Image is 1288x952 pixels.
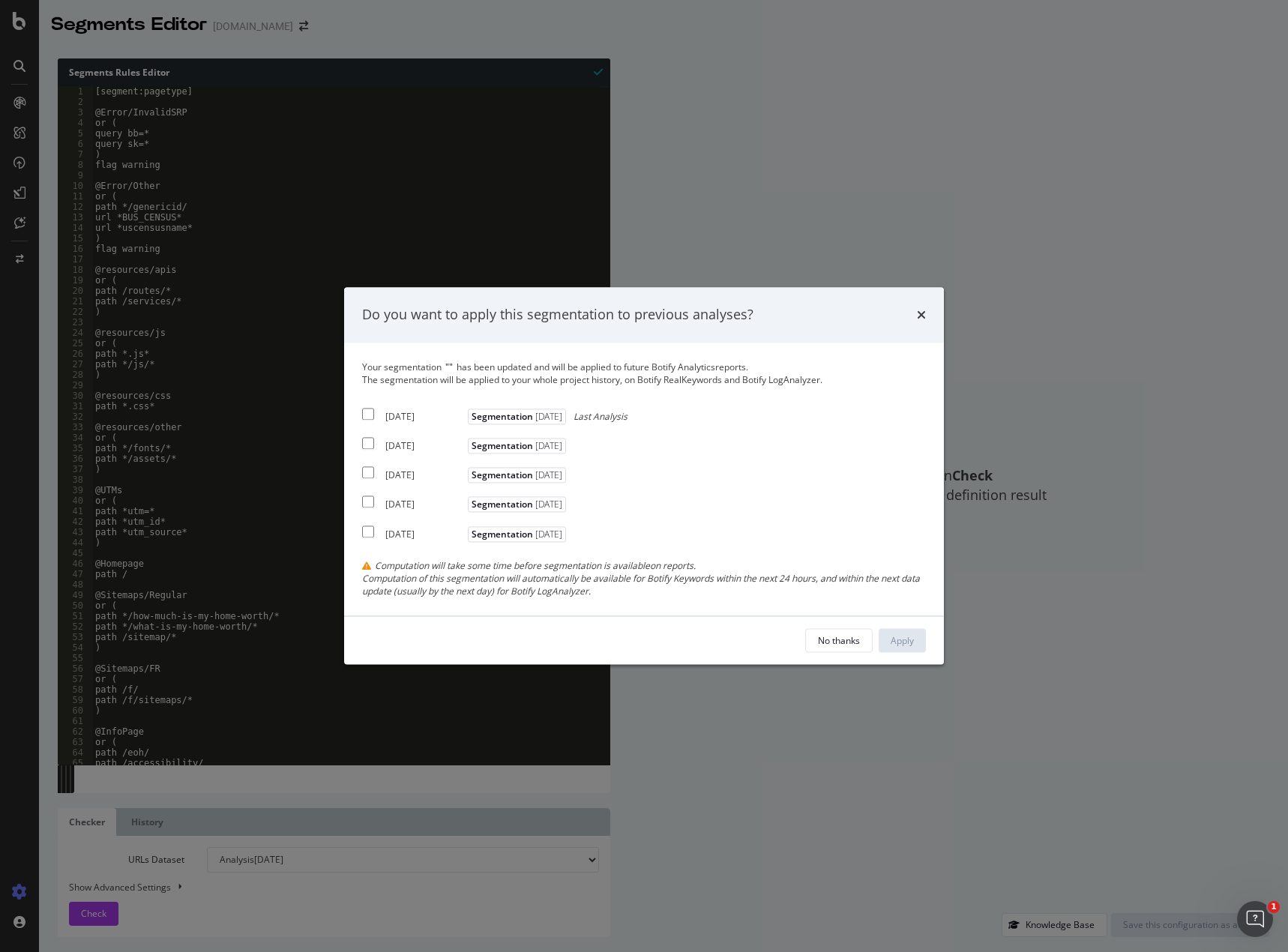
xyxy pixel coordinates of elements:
div: Your segmentation has been updated and will be applied to future Botify Analytics reports. [362,361,926,386]
button: No thanks [805,629,873,653]
div: No thanks [818,634,860,647]
div: Do you want to apply this segmentation to previous analyses? [362,305,753,325]
span: [DATE] [533,528,562,540]
span: [DATE] [533,469,562,482]
div: Computation of this segmentation will automatically be available for Botify Keywords within the n... [362,572,926,597]
span: Computation will take some time before segmentation is available on reports. [375,559,696,572]
div: [DATE] [385,410,464,423]
div: [DATE] [385,528,464,540]
span: [DATE] [533,498,562,511]
div: [DATE] [385,469,464,482]
div: modal [344,287,944,664]
span: 1 [1268,901,1280,913]
span: [DATE] [533,410,562,423]
span: Segmentation [468,439,566,454]
span: Last Analysis [574,410,628,423]
span: Segmentation [468,497,566,513]
div: [DATE] [385,498,464,511]
span: Segmentation [468,409,566,424]
span: [DATE] [533,440,562,453]
div: [DATE] [385,440,464,453]
div: times [917,305,926,325]
button: Apply [879,629,926,653]
span: Segmentation [468,526,566,542]
span: Segmentation [468,468,566,483]
span: " " [445,361,453,373]
div: The segmentation will be applied to your whole project history, on Botify RealKeywords and Botify... [362,373,926,386]
div: Apply [891,634,914,647]
iframe: Intercom live chat [1237,901,1273,937]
